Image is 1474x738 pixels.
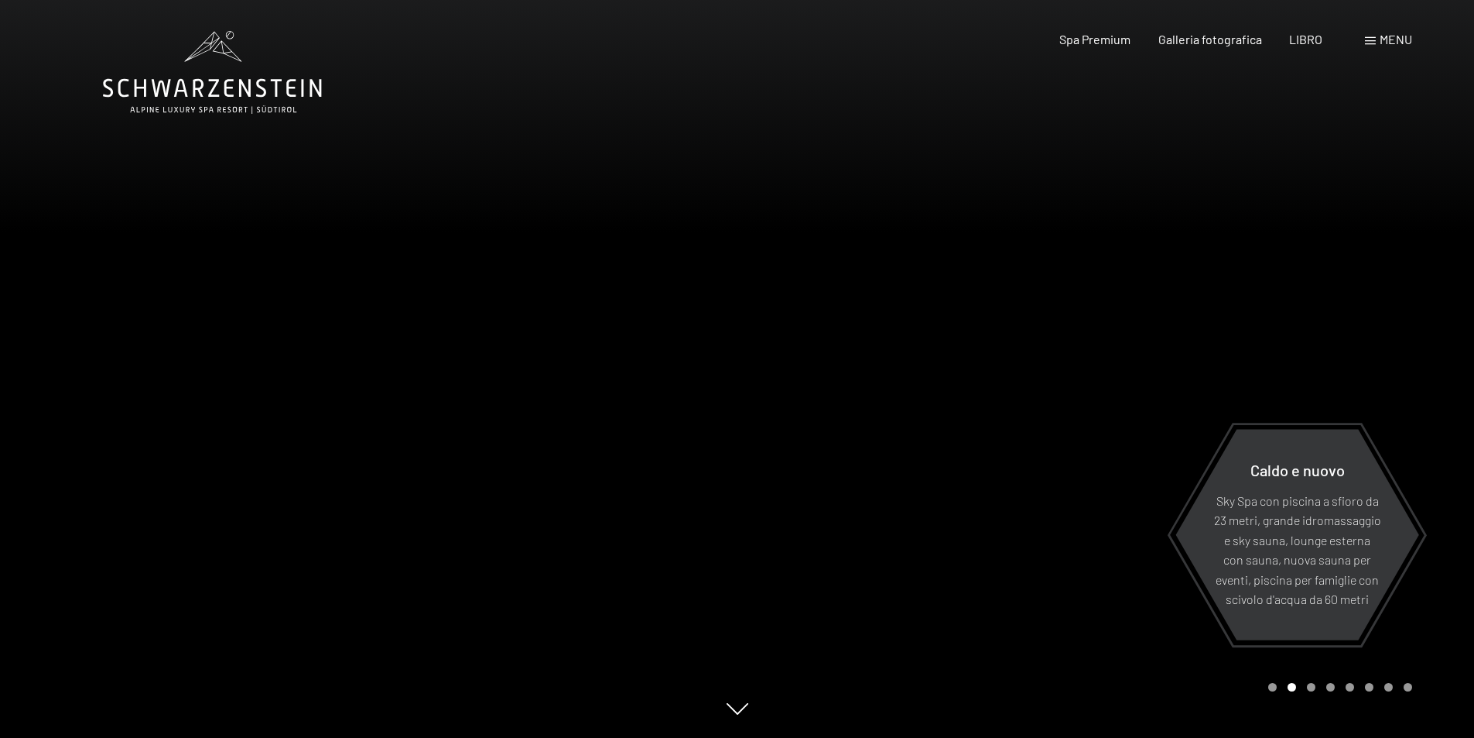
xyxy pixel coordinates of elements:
div: Pagina 4 del carosello [1326,683,1335,692]
div: Pagina 6 della giostra [1365,683,1373,692]
div: Carousel Page 1 [1268,683,1277,692]
div: Pagina 8 della giostra [1404,683,1412,692]
font: Caldo e nuovo [1250,460,1345,479]
div: Carosello Pagina 7 [1384,683,1393,692]
a: Caldo e nuovo Sky Spa con piscina a sfioro da 23 metri, grande idromassaggio e sky sauna, lounge ... [1175,428,1420,641]
div: Paginazione carosello [1263,683,1412,692]
div: Pagina 5 della giostra [1346,683,1354,692]
div: Carousel Page 2 (Current Slide) [1288,683,1296,692]
a: Galleria fotografica [1158,32,1262,46]
a: LIBRO [1289,32,1322,46]
a: Spa Premium [1059,32,1130,46]
div: Pagina 3 della giostra [1307,683,1315,692]
font: menu [1380,32,1412,46]
font: Sky Spa con piscina a sfioro da 23 metri, grande idromassaggio e sky sauna, lounge esterna con sa... [1214,493,1381,606]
